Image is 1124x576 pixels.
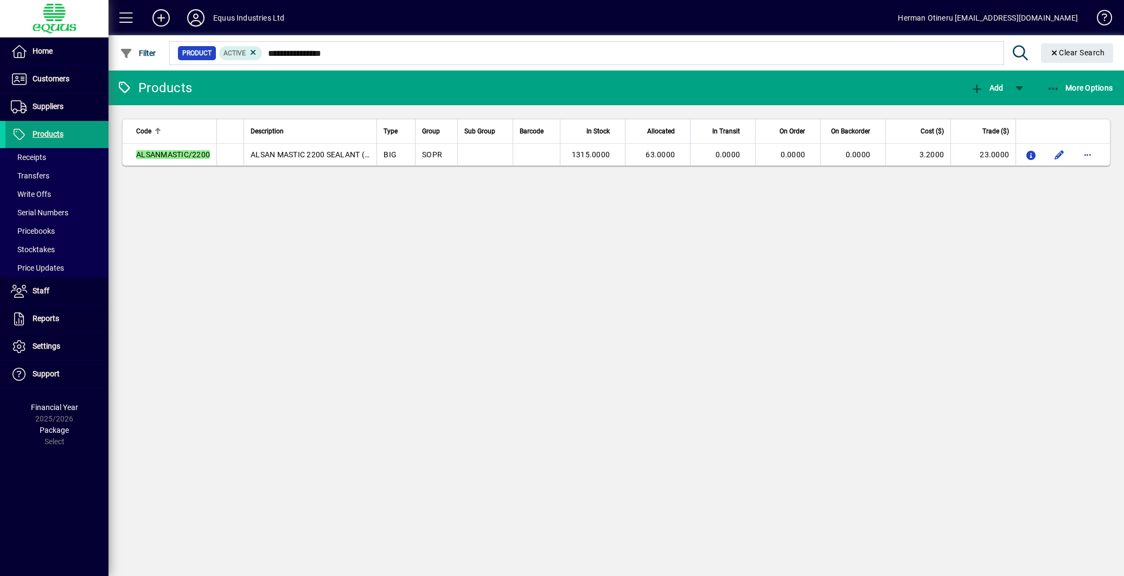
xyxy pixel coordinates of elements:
[144,8,178,28] button: Add
[1047,84,1113,92] span: More Options
[464,125,495,137] span: Sub Group
[33,314,59,323] span: Reports
[136,125,210,137] div: Code
[968,78,1006,98] button: Add
[384,150,397,159] span: BIG
[223,49,246,57] span: Active
[422,150,442,159] span: SOPR
[120,49,156,57] span: Filter
[1079,146,1096,163] button: More options
[251,150,437,159] span: ALSAN MASTIC 2200 SEALANT (310ML/CARTRIDGE)
[33,286,49,295] span: Staff
[716,150,740,159] span: 0.0000
[213,9,285,27] div: Equus Industries Ltd
[982,125,1009,137] span: Trade ($)
[33,102,63,111] span: Suppliers
[1050,48,1105,57] span: Clear Search
[11,171,49,180] span: Transfers
[5,93,108,120] a: Suppliers
[1044,78,1116,98] button: More Options
[1089,2,1110,37] a: Knowledge Base
[762,125,815,137] div: On Order
[219,46,263,60] mat-chip: Activation Status: Active
[781,150,806,159] span: 0.0000
[11,227,55,235] span: Pricebooks
[384,125,398,137] span: Type
[5,361,108,388] a: Support
[831,125,870,137] span: On Backorder
[520,125,544,137] span: Barcode
[182,48,212,59] span: Product
[5,278,108,305] a: Staff
[33,369,60,378] span: Support
[251,125,284,137] span: Description
[136,150,210,159] em: ALSANMASTIC/2200
[11,153,46,162] span: Receipts
[697,125,750,137] div: In Transit
[11,190,51,199] span: Write Offs
[33,74,69,83] span: Customers
[11,208,68,217] span: Serial Numbers
[33,342,60,350] span: Settings
[827,125,880,137] div: On Backorder
[11,264,64,272] span: Price Updates
[33,47,53,55] span: Home
[5,66,108,93] a: Customers
[464,125,506,137] div: Sub Group
[5,222,108,240] a: Pricebooks
[586,125,610,137] span: In Stock
[5,333,108,360] a: Settings
[5,167,108,185] a: Transfers
[885,144,950,165] td: 3.2000
[117,79,192,97] div: Products
[898,9,1078,27] div: Herman Otineru [EMAIL_ADDRESS][DOMAIN_NAME]
[646,150,675,159] span: 63.0000
[632,125,685,137] div: Allocated
[970,84,1003,92] span: Add
[422,125,440,137] span: Group
[117,43,159,63] button: Filter
[251,125,370,137] div: Description
[1051,146,1068,163] button: Edit
[422,125,451,137] div: Group
[5,203,108,222] a: Serial Numbers
[136,125,151,137] span: Code
[5,185,108,203] a: Write Offs
[950,144,1016,165] td: 23.0000
[647,125,675,137] span: Allocated
[5,259,108,277] a: Price Updates
[846,150,871,159] span: 0.0000
[5,305,108,332] a: Reports
[5,240,108,259] a: Stocktakes
[572,150,610,159] span: 1315.0000
[567,125,620,137] div: In Stock
[384,125,408,137] div: Type
[33,130,63,138] span: Products
[40,426,69,434] span: Package
[921,125,944,137] span: Cost ($)
[31,403,78,412] span: Financial Year
[11,245,55,254] span: Stocktakes
[520,125,553,137] div: Barcode
[178,8,213,28] button: Profile
[5,38,108,65] a: Home
[5,148,108,167] a: Receipts
[712,125,740,137] span: In Transit
[780,125,805,137] span: On Order
[1041,43,1114,63] button: Clear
